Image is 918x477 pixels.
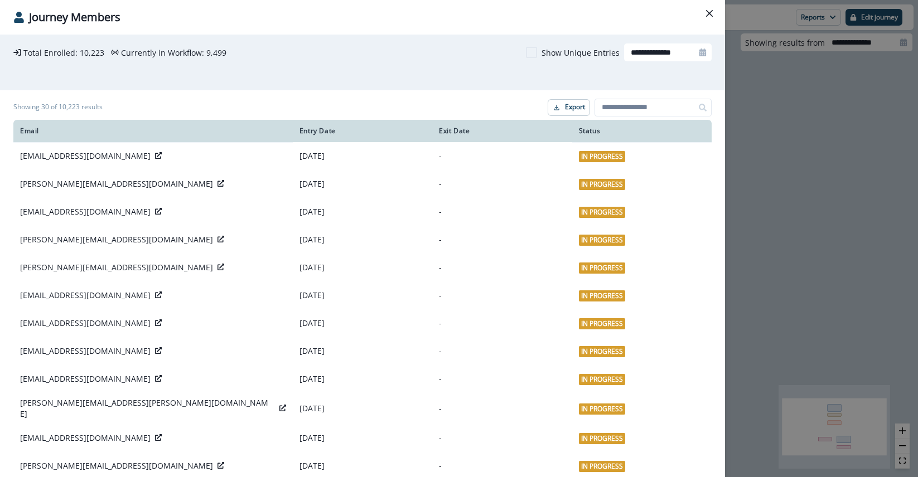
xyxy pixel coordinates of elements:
[13,103,103,111] h1: Showing 30 of 10,223 results
[565,103,585,111] p: Export
[439,373,565,384] p: -
[439,126,565,135] div: Exit Date
[299,206,426,217] p: [DATE]
[299,373,426,384] p: [DATE]
[579,179,625,190] span: In Progress
[20,345,151,357] p: [EMAIL_ADDRESS][DOMAIN_NAME]
[439,290,565,301] p: -
[20,290,151,301] p: [EMAIL_ADDRESS][DOMAIN_NAME]
[700,4,718,22] button: Close
[299,150,426,162] p: [DATE]
[20,206,151,217] p: [EMAIL_ADDRESS][DOMAIN_NAME]
[579,290,625,301] span: In Progress
[579,262,625,274] span: In Progress
[121,47,204,59] p: Currently in Workflow:
[29,9,120,26] p: Journey Members
[579,346,625,357] span: In Progress
[439,262,565,273] p: -
[439,432,565,444] p: -
[20,432,151,444] p: [EMAIL_ADDRESS][DOMAIN_NAME]
[206,47,226,59] p: 9,499
[299,234,426,245] p: [DATE]
[548,99,590,116] button: Export
[299,290,426,301] p: [DATE]
[20,234,213,245] p: [PERSON_NAME][EMAIL_ADDRESS][DOMAIN_NAME]
[579,318,625,329] span: In Progress
[439,403,565,414] p: -
[299,403,426,414] p: [DATE]
[579,461,625,472] span: In Progress
[299,345,426,357] p: [DATE]
[439,206,565,217] p: -
[80,47,104,59] p: 10,223
[20,262,213,273] p: [PERSON_NAME][EMAIL_ADDRESS][DOMAIN_NAME]
[579,403,625,415] span: In Progress
[439,178,565,189] p: -
[20,178,213,189] p: [PERSON_NAME][EMAIL_ADDRESS][DOMAIN_NAME]
[579,235,625,246] span: In Progress
[579,433,625,444] span: In Progress
[439,150,565,162] p: -
[542,47,620,59] p: Show Unique Entries
[579,374,625,385] span: In Progress
[579,151,625,162] span: In Progress
[20,318,151,329] p: [EMAIL_ADDRESS][DOMAIN_NAME]
[579,126,705,135] div: Status
[20,150,151,162] p: [EMAIL_ADDRESS][DOMAIN_NAME]
[579,207,625,218] span: In Progress
[439,345,565,357] p: -
[23,47,78,59] p: Total Enrolled:
[20,373,151,384] p: [EMAIL_ADDRESS][DOMAIN_NAME]
[299,432,426,444] p: [DATE]
[299,318,426,329] p: [DATE]
[20,397,275,420] p: [PERSON_NAME][EMAIL_ADDRESS][PERSON_NAME][DOMAIN_NAME]
[299,262,426,273] p: [DATE]
[439,460,565,471] p: -
[439,318,565,329] p: -
[299,178,426,189] p: [DATE]
[299,126,426,135] div: Entry Date
[439,234,565,245] p: -
[20,460,213,471] p: [PERSON_NAME][EMAIL_ADDRESS][DOMAIN_NAME]
[20,126,286,135] div: Email
[299,460,426,471] p: [DATE]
